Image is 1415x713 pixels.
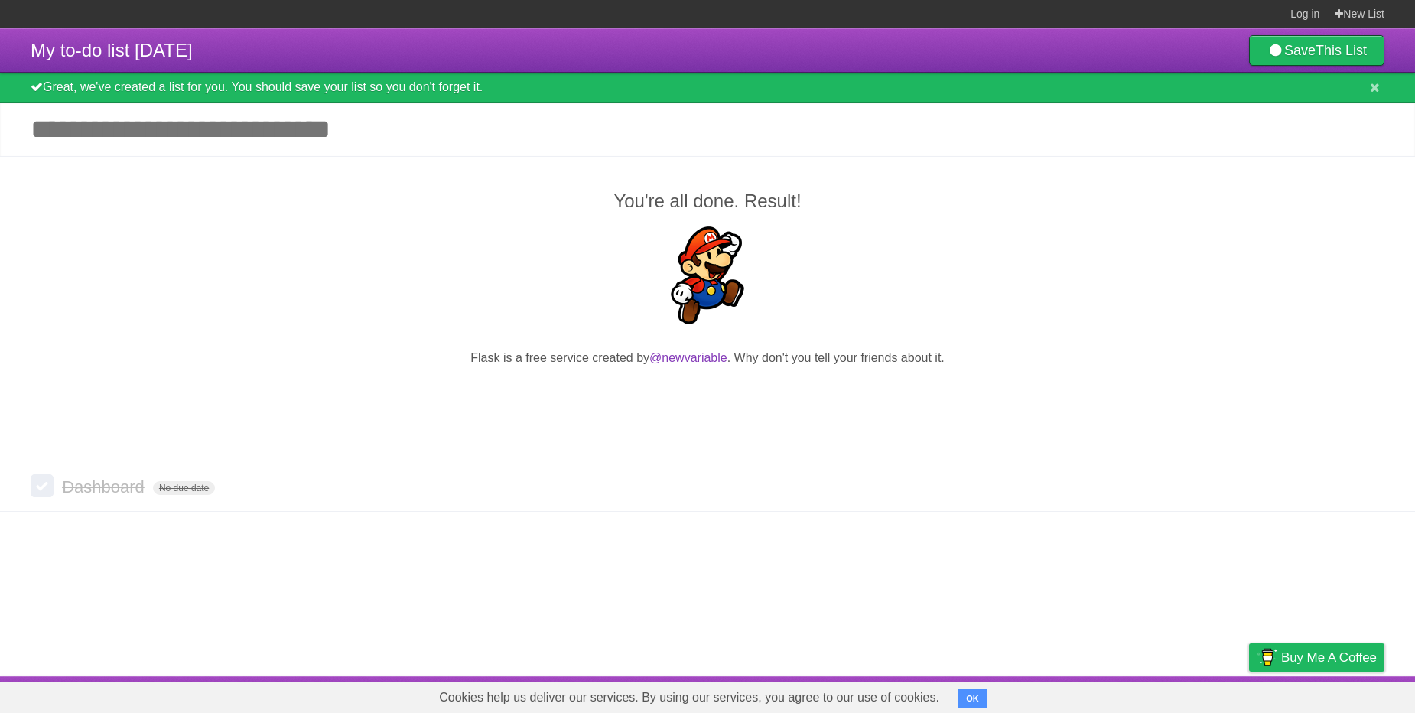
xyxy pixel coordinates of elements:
label: Done [31,474,54,497]
button: OK [958,689,987,708]
span: Buy me a coffee [1281,644,1377,671]
a: SaveThis List [1249,35,1384,66]
h2: You're all done. Result! [31,187,1384,215]
span: Cookies help us deliver our services. By using our services, you agree to our use of cookies. [424,682,955,713]
b: This List [1316,43,1367,58]
a: About [1046,680,1078,709]
a: Privacy [1229,680,1269,709]
a: Developers [1096,680,1158,709]
span: My to-do list [DATE] [31,40,193,60]
p: Flask is a free service created by . Why don't you tell your friends about it. [31,349,1384,367]
a: Suggest a feature [1288,680,1384,709]
iframe: X Post Button [680,386,735,408]
img: Buy me a coffee [1257,644,1277,670]
a: @newvariable [649,351,727,364]
span: Dashboard [62,477,148,496]
a: Buy me a coffee [1249,643,1384,672]
span: No due date [153,481,215,495]
a: Terms [1177,680,1211,709]
img: Super Mario [659,226,756,324]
